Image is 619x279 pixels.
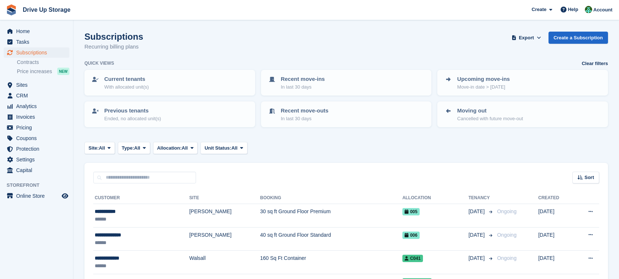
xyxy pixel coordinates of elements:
[104,115,161,122] p: Ended, no allocated unit(s)
[189,192,260,204] th: Site
[17,67,69,75] a: Price increases NEW
[497,255,517,261] span: Ongoing
[16,90,60,101] span: CRM
[84,142,115,154] button: Site: All
[17,59,69,66] a: Contracts
[585,6,592,13] img: Camille
[93,192,189,204] th: Customer
[260,227,402,251] td: 40 sq ft Ground Floor Standard
[16,144,60,154] span: Protection
[457,75,510,83] p: Upcoming move-ins
[402,255,423,262] span: C041
[16,165,60,175] span: Capital
[260,192,402,204] th: Booking
[4,154,69,165] a: menu
[6,4,17,15] img: stora-icon-8386f47178a22dfd0bd8f6a31ec36ba5ce8667c1dd55bd0f319d3a0aa187defe.svg
[84,43,143,51] p: Recurring billing plans
[104,83,149,91] p: With allocated unit(s)
[497,232,517,238] span: Ongoing
[457,115,523,122] p: Cancelled with future move-out
[538,227,573,251] td: [DATE]
[189,227,260,251] td: [PERSON_NAME]
[4,80,69,90] a: menu
[157,144,182,152] span: Allocation:
[438,102,607,126] a: Moving out Cancelled with future move-out
[281,107,329,115] p: Recent move-outs
[200,142,247,154] button: Unit Status: All
[16,122,60,133] span: Pricing
[4,191,69,201] a: menu
[4,122,69,133] a: menu
[260,251,402,274] td: 160 Sq Ft Container
[85,71,254,95] a: Current tenants With allocated unit(s)
[4,133,69,143] a: menu
[457,83,510,91] p: Move-in date > [DATE]
[104,107,161,115] p: Previous tenants
[568,6,578,13] span: Help
[16,26,60,36] span: Home
[402,208,420,215] span: 005
[231,144,238,152] span: All
[281,75,325,83] p: Recent move-ins
[7,182,73,189] span: Storefront
[532,6,546,13] span: Create
[4,165,69,175] a: menu
[468,208,486,215] span: [DATE]
[16,112,60,122] span: Invoices
[57,68,69,75] div: NEW
[189,204,260,228] td: [PERSON_NAME]
[260,204,402,228] td: 30 sq ft Ground Floor Premium
[538,204,573,228] td: [DATE]
[4,26,69,36] a: menu
[584,174,594,181] span: Sort
[438,71,607,95] a: Upcoming move-ins Move-in date > [DATE]
[457,107,523,115] p: Moving out
[4,90,69,101] a: menu
[549,32,608,44] a: Create a Subscription
[4,112,69,122] a: menu
[281,115,329,122] p: In last 30 days
[118,142,150,154] button: Type: All
[4,37,69,47] a: menu
[16,154,60,165] span: Settings
[16,191,60,201] span: Online Store
[153,142,198,154] button: Allocation: All
[189,251,260,274] td: Walsall
[468,231,486,239] span: [DATE]
[182,144,188,152] span: All
[468,254,486,262] span: [DATE]
[510,32,543,44] button: Export
[104,75,149,83] p: Current tenants
[468,192,494,204] th: Tenancy
[88,144,99,152] span: Site:
[16,133,60,143] span: Coupons
[99,144,105,152] span: All
[85,102,254,126] a: Previous tenants Ended, no allocated unit(s)
[593,6,612,14] span: Account
[204,144,231,152] span: Unit Status:
[538,192,573,204] th: Created
[16,80,60,90] span: Sites
[497,208,517,214] span: Ongoing
[84,32,143,42] h1: Subscriptions
[17,68,52,75] span: Price increases
[262,71,431,95] a: Recent move-ins In last 30 days
[4,101,69,111] a: menu
[16,37,60,47] span: Tasks
[4,47,69,58] a: menu
[582,60,608,67] a: Clear filters
[281,83,325,91] p: In last 30 days
[402,192,468,204] th: Allocation
[122,144,134,152] span: Type:
[538,251,573,274] td: [DATE]
[16,47,60,58] span: Subscriptions
[519,34,534,42] span: Export
[20,4,73,16] a: Drive Up Storage
[262,102,431,126] a: Recent move-outs In last 30 days
[4,144,69,154] a: menu
[84,60,114,67] h6: Quick views
[134,144,140,152] span: All
[16,101,60,111] span: Analytics
[61,192,69,200] a: Preview store
[402,232,420,239] span: 006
